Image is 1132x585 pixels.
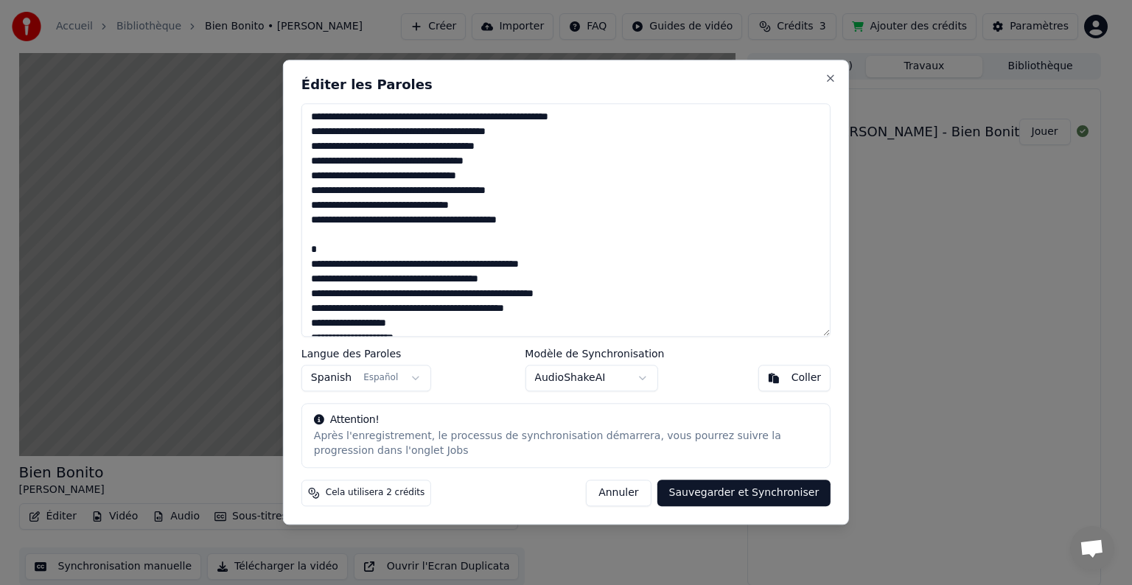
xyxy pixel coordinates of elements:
button: Annuler [586,480,651,507]
span: Cela utilisera 2 crédits [326,488,424,500]
button: Coller [758,365,831,392]
label: Modèle de Synchronisation [525,349,664,360]
div: Après l'enregistrement, le processus de synchronisation démarrera, vous pourrez suivre la progres... [314,430,818,459]
button: Sauvegarder et Synchroniser [657,480,831,507]
div: Attention! [314,413,818,428]
h2: Éditer les Paroles [301,78,831,91]
label: Langue des Paroles [301,349,431,360]
div: Coller [792,371,822,386]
